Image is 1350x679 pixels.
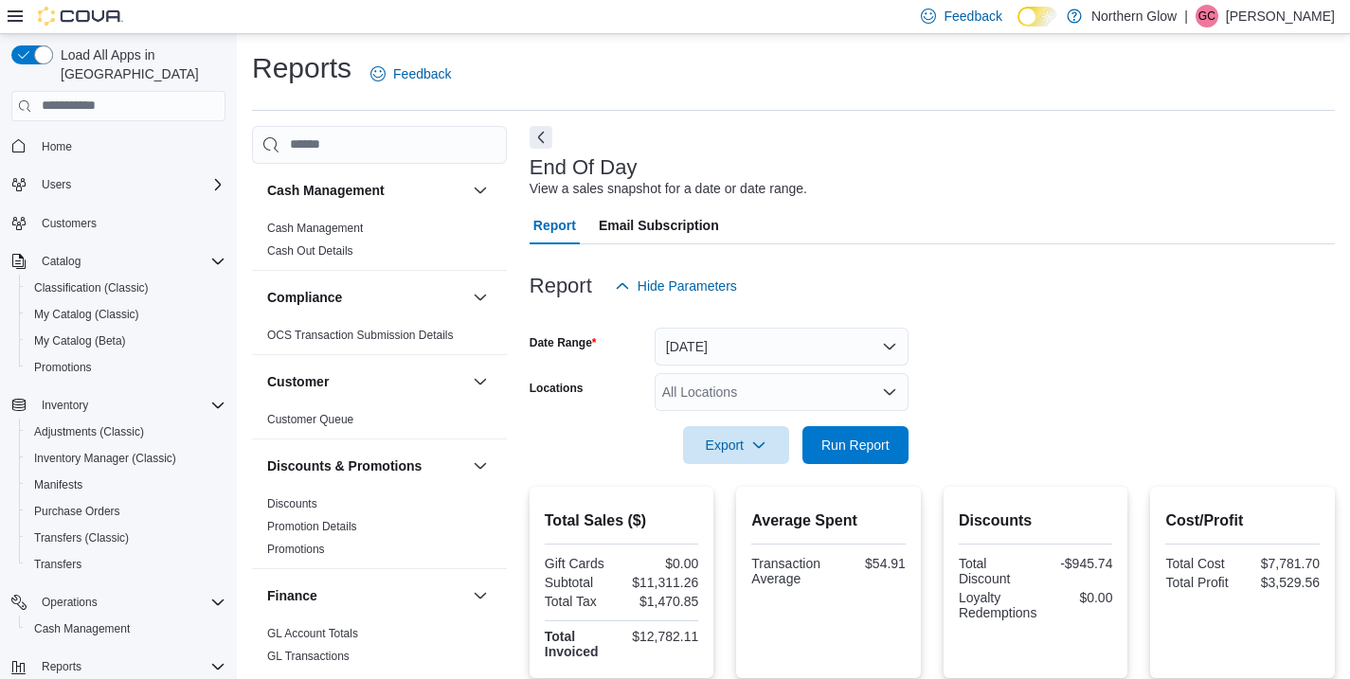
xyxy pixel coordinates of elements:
h3: Customer [267,372,329,391]
button: Discounts & Promotions [267,456,465,475]
button: Promotions [19,354,233,381]
span: Reports [34,655,225,678]
a: Cash Out Details [267,244,353,258]
span: Inventory [42,398,88,413]
a: Transfers [27,553,89,576]
label: Locations [530,381,584,396]
span: Catalog [42,254,81,269]
button: Inventory [4,392,233,419]
a: Home [34,135,80,158]
span: Feedback [393,64,451,83]
div: Total Tax [545,594,618,609]
button: Users [34,173,79,196]
div: Subtotal [545,575,618,590]
h3: Finance [267,586,317,605]
p: [PERSON_NAME] [1226,5,1335,27]
span: Inventory Manager (Classic) [34,451,176,466]
div: View a sales snapshot for a date or date range. [530,179,807,199]
div: Compliance [252,324,507,354]
span: Users [34,173,225,196]
div: -$945.74 [1039,556,1112,571]
div: Customer [252,408,507,438]
h2: Average Spent [751,509,906,532]
div: Total Discount [959,556,1032,586]
h3: Compliance [267,288,342,307]
a: Discounts [267,497,317,510]
button: Manifests [19,472,233,498]
button: Customers [4,209,233,237]
span: Classification (Classic) [27,277,225,299]
button: Compliance [267,288,465,307]
button: Cash Management [267,181,465,200]
h3: End Of Day [530,156,638,179]
button: Reports [34,655,89,678]
span: Manifests [27,474,225,496]
span: Export [694,426,778,464]
button: Customer [267,372,465,391]
h1: Reports [252,49,351,87]
span: My Catalog (Beta) [34,333,126,348]
div: Total Cost [1165,556,1238,571]
span: Customers [34,211,225,235]
span: GC [1198,5,1215,27]
span: Report [533,206,576,244]
button: Hide Parameters [607,267,745,305]
span: My Catalog (Classic) [27,303,225,326]
span: Adjustments (Classic) [34,424,144,439]
div: $0.00 [625,556,698,571]
button: My Catalog (Beta) [19,328,233,354]
span: Promotions [34,360,92,375]
button: Classification (Classic) [19,275,233,301]
div: Cash Management [252,217,507,270]
input: Dark Mode [1017,7,1057,27]
div: Loyalty Redemptions [959,590,1037,620]
span: Transfers (Classic) [34,530,129,545]
span: Load All Apps in [GEOGRAPHIC_DATA] [53,45,225,83]
span: Transfers [27,553,225,576]
div: $54.91 [833,556,906,571]
a: Customer Queue [267,413,353,426]
span: Operations [34,591,225,614]
a: Cash Management [267,222,363,235]
h3: Report [530,275,592,297]
img: Cova [38,7,123,26]
div: Total Profit [1165,575,1238,590]
span: Classification (Classic) [34,280,149,295]
button: Users [4,171,233,198]
span: My Catalog (Beta) [27,330,225,352]
div: $1,470.85 [625,594,698,609]
button: Customer [469,370,492,393]
button: Cash Management [469,179,492,202]
button: Catalog [34,250,88,273]
a: Promotions [27,356,99,379]
span: Feedback [944,7,1001,26]
span: Hide Parameters [638,277,737,295]
span: Adjustments (Classic) [27,420,225,443]
button: Next [530,126,552,149]
button: Finance [267,586,465,605]
a: Inventory Manager (Classic) [27,447,184,470]
span: Purchase Orders [27,500,225,523]
button: Export [683,426,789,464]
h2: Total Sales ($) [545,509,699,532]
div: $3,529.56 [1247,575,1320,590]
strong: Total Invoiced [545,629,599,659]
span: Purchase Orders [34,504,120,519]
button: Purchase Orders [19,498,233,525]
span: Transfers [34,557,81,572]
div: $7,781.70 [1247,556,1320,571]
span: Inventory [34,394,225,417]
span: Manifests [34,477,82,492]
div: Gift Cards [545,556,618,571]
a: My Catalog (Classic) [27,303,147,326]
p: | [1184,5,1188,27]
div: Discounts & Promotions [252,492,507,568]
button: [DATE] [655,328,909,366]
a: Promotion Details [267,520,357,533]
h2: Discounts [959,509,1113,532]
button: Operations [34,591,105,614]
div: Finance [252,622,507,675]
span: Catalog [34,250,225,273]
span: Transfers (Classic) [27,527,225,549]
a: Transfers (Classic) [27,527,136,549]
